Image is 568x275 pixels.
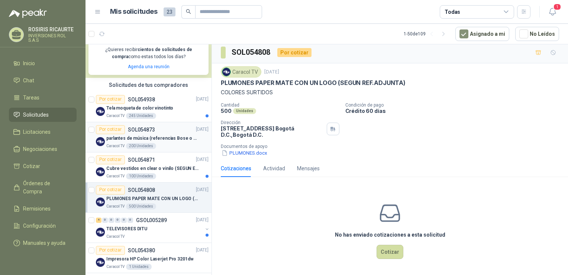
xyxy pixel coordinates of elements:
p: Documentos de apoyo [221,144,565,149]
span: Chat [23,76,34,85]
div: Por cotizar [96,125,125,134]
p: Caracol TV [106,234,125,240]
a: Manuales y ayuda [9,236,77,250]
button: Asignado a mi [455,27,509,41]
span: search [186,9,191,14]
a: Solicitudes [9,108,77,122]
div: 0 [109,218,114,223]
span: 1 [553,3,561,10]
a: Agenda una reunión [128,64,170,69]
a: Por cotizarSOL054938[DATE] Company LogoTela moqueta de color vinotintoCaracol TV245 Unidades [85,92,212,122]
p: [DATE] [196,247,209,254]
p: Impresora HP Color Laserjet Pro 3201dw [106,256,193,263]
span: Manuales y ayuda [23,239,65,247]
div: Mensajes [297,164,320,173]
p: GSOL005289 [136,218,167,223]
div: Por cotizar [96,95,125,104]
div: Caracol TV [221,66,261,78]
span: Tareas [23,94,39,102]
p: Cantidad [221,102,339,108]
div: 500 Unidades [126,203,156,209]
a: Por cotizarSOL054873[DATE] Company Logoparlantes de música (referencias Bose o Alexa) CON MARCACI... [85,122,212,152]
a: Remisiones [9,202,77,216]
span: 23 [164,7,175,16]
h1: Mis solicitudes [110,6,158,17]
p: ¿Quieres recibir como estas todos los días? [93,46,204,60]
p: 500 [221,108,232,114]
p: PLUMONES PAPER MATE CON UN LOGO (SEGUN REF.ADJUNTA) [221,79,406,87]
div: 100 Unidades [126,173,156,179]
div: 0 [128,218,133,223]
p: Crédito 60 días [345,108,565,114]
h3: No has enviado cotizaciones a esta solicitud [335,231,445,239]
a: Cotizar [9,159,77,173]
img: Logo peakr [9,9,47,18]
div: 0 [115,218,120,223]
a: Configuración [9,219,77,233]
p: ROSIRIS RICAURTE [28,27,77,32]
p: Condición de pago [345,102,565,108]
img: Company Logo [96,258,105,267]
p: TELEVISORES DITU [106,225,147,233]
h3: SOL054808 [232,47,271,58]
span: Cotizar [23,162,40,170]
span: Negociaciones [23,145,57,153]
div: 245 Unidades [126,113,156,119]
div: 0 [102,218,108,223]
img: Company Logo [222,68,230,76]
button: No Leídos [515,27,559,41]
button: PLUMONES.docx [221,149,268,157]
p: Cubre vestidos en clear o vinilo (SEGUN ESPECIFICACIONES DEL ADJUNTO) [106,165,199,172]
img: Company Logo [96,197,105,206]
p: [DATE] [196,216,209,224]
button: Cotizar [377,245,403,259]
div: Por cotizar [96,246,125,255]
div: 1 - 50 de 109 [404,28,449,40]
div: Todas [445,8,460,16]
p: Caracol TV [106,113,125,119]
p: SOL054938 [128,97,155,102]
a: Inicio [9,56,77,70]
div: 4 [96,218,101,223]
p: Caracol TV [106,203,125,209]
p: SOL054808 [128,187,155,193]
p: Tela moqueta de color vinotinto [106,105,173,112]
b: cientos de solicitudes de compra [112,47,192,59]
p: Caracol TV [106,264,125,270]
a: Chat [9,73,77,88]
span: Licitaciones [23,128,51,136]
p: Caracol TV [106,173,125,179]
a: Negociaciones [9,142,77,156]
div: 200 Unidades [126,143,156,149]
p: SOL054873 [128,127,155,132]
p: SOL054380 [128,248,155,253]
img: Company Logo [96,167,105,176]
img: Company Logo [96,107,105,116]
div: 0 [121,218,127,223]
a: Por cotizarSOL054380[DATE] Company LogoImpresora HP Color Laserjet Pro 3201dwCaracol TV1 Unidades [85,243,212,273]
span: Solicitudes [23,111,49,119]
div: 1 Unidades [126,264,152,270]
a: Tareas [9,91,77,105]
a: Por cotizarSOL054808[DATE] Company LogoPLUMONES PAPER MATE CON UN LOGO (SEGUN REF.ADJUNTA)Caracol... [85,183,212,213]
div: Por cotizar [96,155,125,164]
img: Company Logo [96,137,105,146]
span: Órdenes de Compra [23,179,70,196]
p: SOL054871 [128,157,155,162]
span: Remisiones [23,205,51,213]
a: Órdenes de Compra [9,176,77,199]
p: [STREET_ADDRESS] Bogotá D.C. , Bogotá D.C. [221,125,324,138]
a: Por cotizarSOL054871[DATE] Company LogoCubre vestidos en clear o vinilo (SEGUN ESPECIFICACIONES D... [85,152,212,183]
p: Dirección [221,120,324,125]
a: Licitaciones [9,125,77,139]
p: [DATE] [196,186,209,193]
img: Company Logo [96,228,105,237]
p: COLORES SURTIDOS [221,88,559,97]
div: Actividad [263,164,285,173]
p: [DATE] [264,69,279,76]
p: Caracol TV [106,143,125,149]
p: [DATE] [196,156,209,163]
div: Unidades [233,108,256,114]
p: [DATE] [196,96,209,103]
div: Por cotizar [96,186,125,195]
